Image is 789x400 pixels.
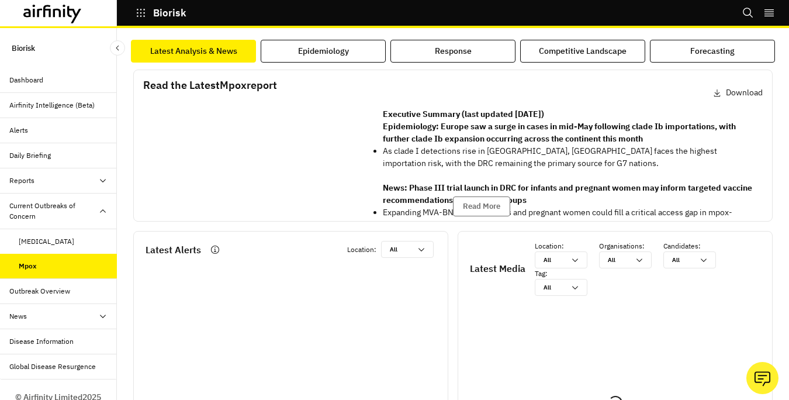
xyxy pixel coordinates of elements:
div: Current Outbreaks of Concern [9,201,98,222]
div: Global Disease Resurgence [9,361,96,372]
div: News [9,311,27,322]
button: Close Sidebar [110,40,125,56]
p: Latest Alerts [146,243,201,257]
button: Search [742,3,754,23]
p: As clade I detections rise in [GEOGRAPHIC_DATA], [GEOGRAPHIC_DATA] faces the highest importation ... [383,145,753,170]
div: Reports [9,175,34,186]
div: Epidemiology [298,45,349,57]
p: Biorisk [12,37,35,58]
p: Candidates : [663,241,728,251]
div: Response [435,45,472,57]
div: [MEDICAL_DATA] [19,236,74,247]
div: Mpox [19,261,37,271]
p: Tag : [535,268,599,279]
p: Biorisk [153,8,186,18]
p: Latest Media [470,261,525,275]
p: Location : [347,244,376,255]
button: Read More [453,196,510,216]
div: Dashboard [9,75,43,85]
div: Daily Briefing [9,150,51,161]
p: Expanding MVA-BN's use to infants and pregnant women could fill a critical access gap in mpox-[ME... [383,206,753,231]
strong: ) [541,109,544,119]
div: Airfinity Intelligence (Beta) [9,100,95,111]
p: Location : [535,241,599,251]
div: Disease Information [9,336,74,347]
button: Biorisk [136,3,186,23]
div: Latest Analysis & News [150,45,237,57]
div: Outbreak Overview [9,286,70,296]
p: Organisations : [599,241,663,251]
strong: Executive Summary (last updated [DATE] [383,109,541,119]
strong: Epidemiology: Europe saw a surge in cases in mid-May following clade Ib importations, with furthe... [383,121,736,144]
div: Forecasting [690,45,735,57]
strong: News: Phase III trial launch in DRC for infants and pregnant women may inform targeted vaccine re... [383,182,752,205]
button: Ask our analysts [746,362,778,394]
div: Alerts [9,125,28,136]
div: Competitive Landscape [539,45,627,57]
p: Read the Latest Mpox report [143,77,277,93]
p: Click on the image to open the report [143,202,359,216]
p: Download [726,87,763,99]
